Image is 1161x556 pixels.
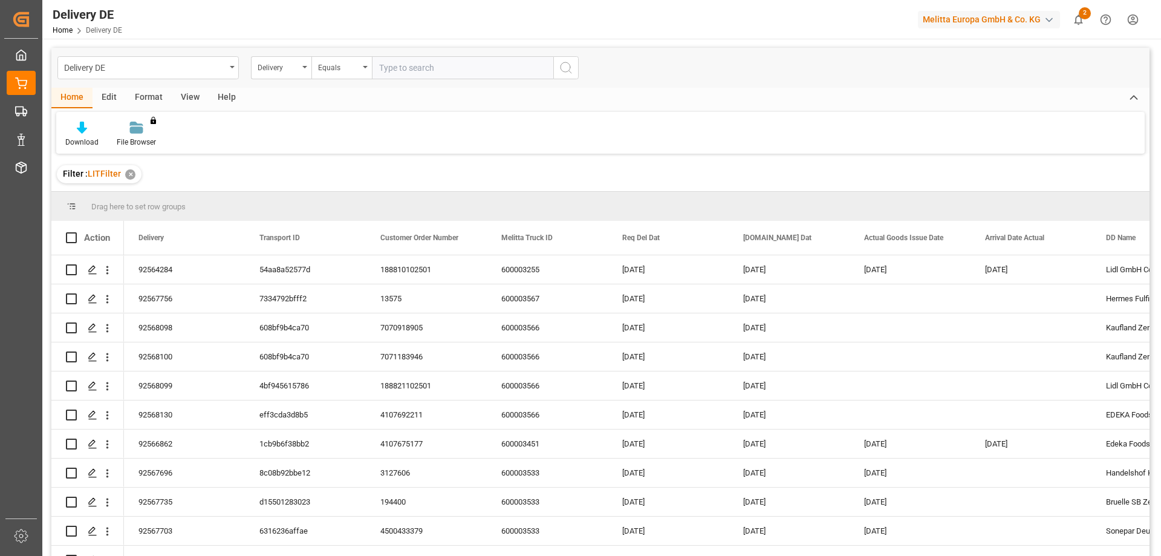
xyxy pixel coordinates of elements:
[209,88,245,108] div: Help
[608,459,729,487] div: [DATE]
[251,56,311,79] button: open menu
[245,313,366,342] div: 608bf9b4ca70
[124,488,245,516] div: 92567735
[124,459,245,487] div: 92567696
[729,284,850,313] div: [DATE]
[729,401,850,429] div: [DATE]
[138,234,164,242] span: Delivery
[918,8,1065,31] button: Melitta Europa GmbH & Co. KG
[729,313,850,342] div: [DATE]
[51,88,93,108] div: Home
[51,459,124,488] div: Press SPACE to select this row.
[64,59,226,74] div: Delivery DE
[850,517,971,545] div: [DATE]
[51,371,124,401] div: Press SPACE to select this row.
[91,202,186,211] span: Drag here to set row groups
[51,517,124,546] div: Press SPACE to select this row.
[608,284,729,313] div: [DATE]
[63,169,88,178] span: Filter :
[124,430,245,458] div: 92566862
[126,88,172,108] div: Format
[124,313,245,342] div: 92568098
[729,488,850,516] div: [DATE]
[53,26,73,34] a: Home
[124,284,245,313] div: 92567756
[53,5,122,24] div: Delivery DE
[51,401,124,430] div: Press SPACE to select this row.
[850,430,971,458] div: [DATE]
[366,517,487,545] div: 4500433379
[729,255,850,284] div: [DATE]
[380,234,458,242] span: Customer Order Number
[553,56,579,79] button: search button
[487,430,608,458] div: 600003451
[850,459,971,487] div: [DATE]
[366,459,487,487] div: 3127606
[864,234,943,242] span: Actual Goods Issue Date
[487,371,608,400] div: 600003566
[729,430,850,458] div: [DATE]
[918,11,1060,28] div: Melitta Europa GmbH & Co. KG
[245,488,366,516] div: d15501283023
[608,517,729,545] div: [DATE]
[608,488,729,516] div: [DATE]
[729,459,850,487] div: [DATE]
[608,342,729,371] div: [DATE]
[318,59,359,73] div: Equals
[1092,6,1119,33] button: Help Center
[259,234,300,242] span: Transport ID
[366,430,487,458] div: 4107675177
[1106,234,1136,242] span: DD Name
[1065,6,1092,33] button: show 2 new notifications
[743,234,811,242] span: [DOMAIN_NAME] Dat
[124,255,245,284] div: 92564284
[125,169,135,180] div: ✕
[65,137,99,148] div: Download
[487,488,608,516] div: 600003533
[51,342,124,371] div: Press SPACE to select this row.
[124,401,245,429] div: 92568130
[84,232,110,243] div: Action
[366,284,487,313] div: 13575
[487,459,608,487] div: 600003533
[124,342,245,371] div: 92568100
[245,342,366,371] div: 608bf9b4ca70
[245,255,366,284] div: 54aa8a52577d
[366,255,487,284] div: 188810102501
[93,88,126,108] div: Edit
[124,371,245,400] div: 92568099
[729,517,850,545] div: [DATE]
[366,401,487,429] div: 4107692211
[311,56,372,79] button: open menu
[487,313,608,342] div: 600003566
[124,517,245,545] div: 92567703
[487,255,608,284] div: 600003255
[366,313,487,342] div: 7070918905
[729,342,850,371] div: [DATE]
[608,401,729,429] div: [DATE]
[51,313,124,342] div: Press SPACE to select this row.
[487,401,608,429] div: 600003566
[172,88,209,108] div: View
[971,255,1091,284] div: [DATE]
[51,255,124,284] div: Press SPACE to select this row.
[51,284,124,313] div: Press SPACE to select this row.
[608,313,729,342] div: [DATE]
[57,56,239,79] button: open menu
[487,284,608,313] div: 600003567
[487,517,608,545] div: 600003533
[51,488,124,517] div: Press SPACE to select this row.
[501,234,553,242] span: Melitta Truck ID
[245,371,366,400] div: 4bf945615786
[487,342,608,371] div: 600003566
[729,371,850,400] div: [DATE]
[366,371,487,400] div: 188821102501
[850,255,971,284] div: [DATE]
[51,430,124,459] div: Press SPACE to select this row.
[608,255,729,284] div: [DATE]
[366,488,487,516] div: 194400
[372,56,553,79] input: Type to search
[258,59,299,73] div: Delivery
[1079,7,1091,19] span: 2
[850,488,971,516] div: [DATE]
